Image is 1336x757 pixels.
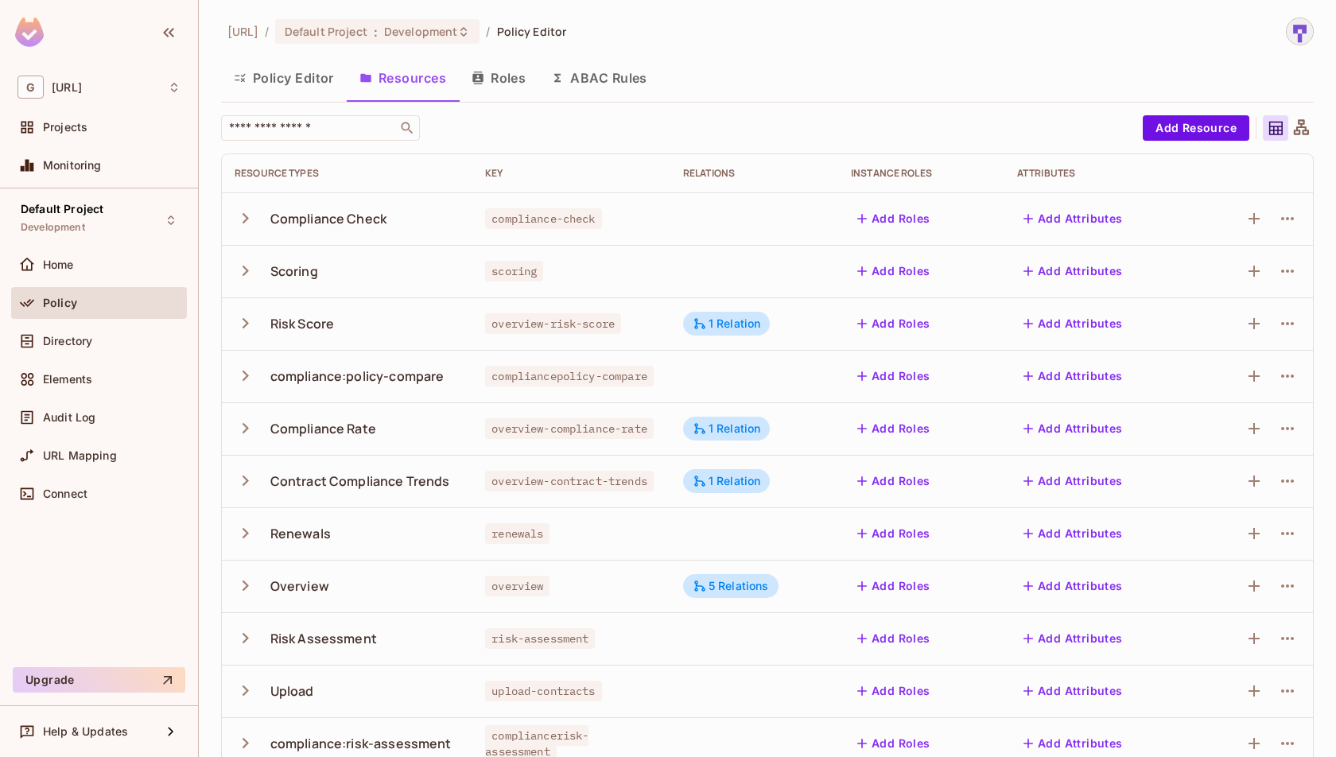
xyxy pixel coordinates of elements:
[1017,468,1129,494] button: Add Attributes
[851,521,937,546] button: Add Roles
[851,363,937,389] button: Add Roles
[485,471,654,491] span: overview-contract-trends
[485,208,601,229] span: compliance-check
[485,366,654,386] span: compliancepolicy-compare
[693,474,761,488] div: 1 Relation
[270,367,445,385] div: compliance:policy-compare
[270,577,329,595] div: Overview
[1017,521,1129,546] button: Add Attributes
[485,628,595,649] span: risk-assessment
[1017,258,1129,284] button: Add Attributes
[52,81,82,94] span: Workspace: genworx.ai
[384,24,457,39] span: Development
[486,24,490,39] li: /
[227,24,258,39] span: the active workspace
[347,58,459,98] button: Resources
[43,159,102,172] span: Monitoring
[270,472,450,490] div: Contract Compliance Trends
[43,725,128,738] span: Help & Updates
[43,121,87,134] span: Projects
[1287,18,1313,45] img: sharmila@genworx.ai
[851,416,937,441] button: Add Roles
[497,24,567,39] span: Policy Editor
[21,203,103,215] span: Default Project
[1017,206,1129,231] button: Add Attributes
[1017,416,1129,441] button: Add Attributes
[693,579,769,593] div: 5 Relations
[43,411,95,424] span: Audit Log
[1017,678,1129,704] button: Add Attributes
[1017,626,1129,651] button: Add Attributes
[270,525,331,542] div: Renewals
[13,667,185,693] button: Upgrade
[1017,311,1129,336] button: Add Attributes
[17,76,44,99] span: G
[851,626,937,651] button: Add Roles
[851,731,937,756] button: Add Roles
[851,678,937,704] button: Add Roles
[851,258,937,284] button: Add Roles
[485,167,658,180] div: Key
[43,258,74,271] span: Home
[43,487,87,500] span: Connect
[538,58,660,98] button: ABAC Rules
[485,418,654,439] span: overview-compliance-rate
[43,373,92,386] span: Elements
[851,167,992,180] div: Instance roles
[1017,363,1129,389] button: Add Attributes
[851,468,937,494] button: Add Roles
[43,449,117,462] span: URL Mapping
[485,261,543,281] span: scoring
[851,573,937,599] button: Add Roles
[851,311,937,336] button: Add Roles
[693,421,761,436] div: 1 Relation
[235,167,460,180] div: Resource Types
[1017,573,1129,599] button: Add Attributes
[485,576,550,596] span: overview
[1143,115,1249,141] button: Add Resource
[683,167,825,180] div: Relations
[270,420,376,437] div: Compliance Rate
[221,58,347,98] button: Policy Editor
[21,221,85,234] span: Development
[270,262,318,280] div: Scoring
[265,24,269,39] li: /
[485,681,601,701] span: upload-contracts
[693,316,761,331] div: 1 Relation
[270,210,386,227] div: Compliance Check
[270,630,377,647] div: Risk Assessment
[270,682,314,700] div: Upload
[373,25,379,38] span: :
[270,735,452,752] div: compliance:risk-assessment
[43,335,92,347] span: Directory
[459,58,538,98] button: Roles
[485,313,621,334] span: overview-risk-score
[1017,167,1183,180] div: Attributes
[851,206,937,231] button: Add Roles
[1017,731,1129,756] button: Add Attributes
[43,297,77,309] span: Policy
[285,24,367,39] span: Default Project
[270,315,335,332] div: Risk Score
[485,523,550,544] span: renewals
[15,17,44,47] img: SReyMgAAAABJRU5ErkJggg==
